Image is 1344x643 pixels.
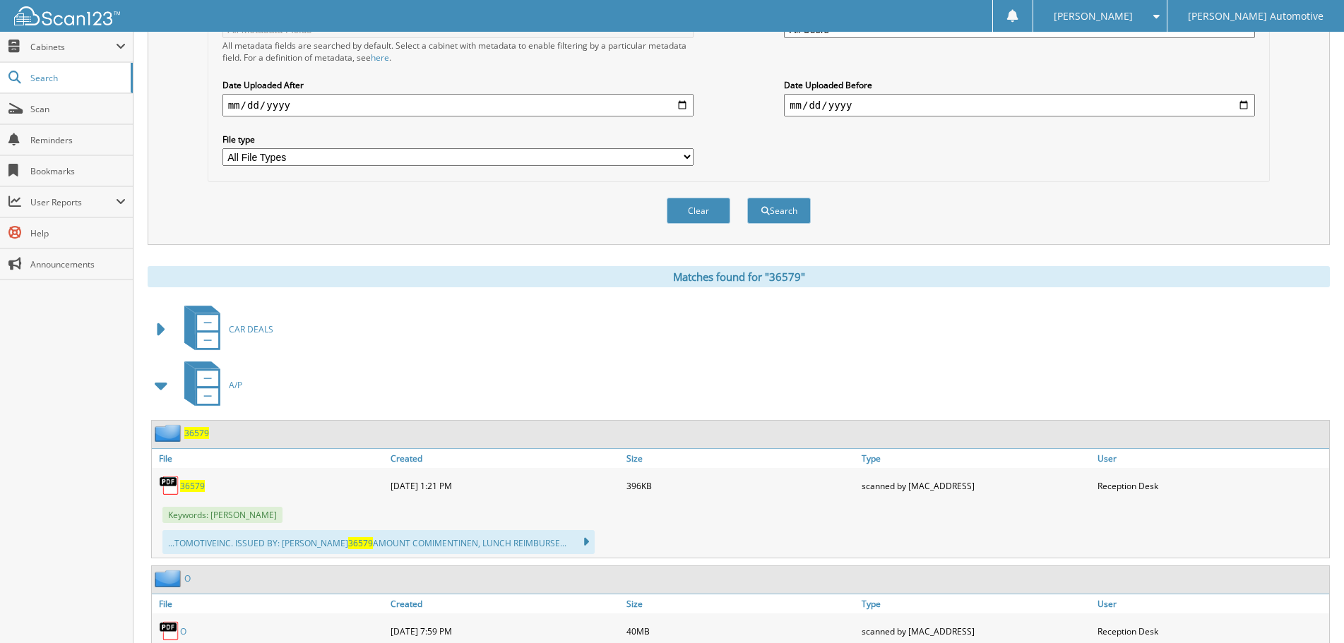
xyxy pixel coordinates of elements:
[30,227,126,239] span: Help
[623,471,858,500] div: 396KB
[229,323,273,335] span: CAR DEALS
[222,133,694,145] label: File type
[176,357,242,413] a: A/P
[155,424,184,442] img: folder2.png
[30,258,126,270] span: Announcements
[180,625,186,637] a: O
[30,72,124,84] span: Search
[747,198,811,224] button: Search
[667,198,730,224] button: Clear
[30,165,126,177] span: Bookmarks
[30,196,116,208] span: User Reports
[159,475,180,496] img: PDF.png
[162,507,283,523] span: Keywords: [PERSON_NAME]
[1094,594,1329,613] a: User
[30,134,126,146] span: Reminders
[858,594,1093,613] a: Type
[623,594,858,613] a: Size
[180,480,205,492] a: 36579
[229,379,242,391] span: A/P
[152,449,387,468] a: File
[222,40,694,64] div: All metadata fields are searched by default. Select a cabinet with metadata to enable filtering b...
[222,94,694,116] input: start
[784,94,1255,116] input: end
[1188,12,1324,20] span: [PERSON_NAME] Automotive
[184,427,209,439] a: 36579
[30,41,116,53] span: Cabinets
[222,79,694,91] label: Date Uploaded After
[348,537,373,549] span: 36579
[371,52,389,64] a: here
[148,266,1330,287] div: Matches found for "36579"
[1094,449,1329,468] a: User
[176,301,273,357] a: CAR DEALS
[784,79,1255,91] label: Date Uploaded Before
[162,530,595,554] div: ...TOMOTIVEINC. ISSUED BY: [PERSON_NAME] AMOUNT COMIMENTINEN, LUNCH REIMBURSE...
[1094,471,1329,500] div: Reception Desk
[623,449,858,468] a: Size
[30,103,126,115] span: Scan
[152,594,387,613] a: File
[387,594,622,613] a: Created
[184,572,191,584] a: O
[387,471,622,500] div: [DATE] 1:21 PM
[1054,12,1133,20] span: [PERSON_NAME]
[155,570,184,587] img: folder2.png
[159,620,180,642] img: PDF.png
[14,6,120,25] img: scan123-logo-white.svg
[858,449,1093,468] a: Type
[858,471,1093,500] div: scanned by [MAC_ADDRESS]
[387,449,622,468] a: Created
